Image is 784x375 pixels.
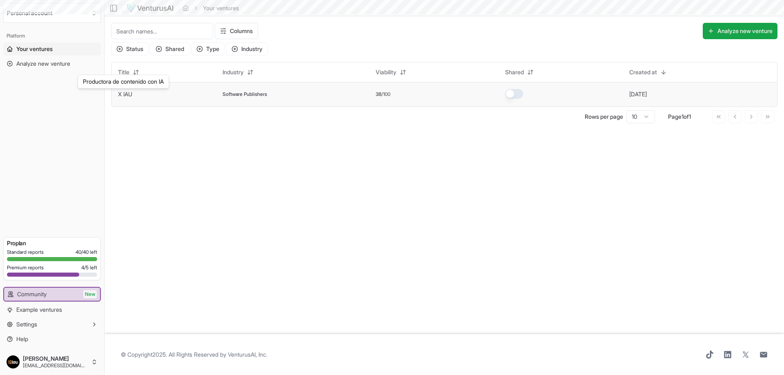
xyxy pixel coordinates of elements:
span: /100 [381,91,390,98]
span: Premium reports [7,264,44,271]
button: X IAU [118,90,132,98]
button: Viability [371,66,411,79]
button: Columns [215,23,258,39]
button: Industry [218,66,258,79]
span: Analyze new venture [16,60,70,68]
span: Standard reports [7,249,44,255]
img: ALV-UjWOu-PbQSzbSCwXlxbhgt8gd1Ircp8920BsrtF0yVsssmq48yujJqj4w2eMpXr6UcN5tHblNbk1Vnca0wCSyHMTRvc7x... [7,355,20,368]
button: Shared [150,42,189,55]
span: 40 / 40 left [76,249,97,255]
button: Settings [3,318,101,331]
button: [DATE] [629,90,647,98]
a: Analyze new venture [3,57,101,70]
span: Viability [376,68,396,76]
span: Community [17,290,47,298]
div: Platform [3,29,101,42]
span: Example ventures [16,306,62,314]
p: Rows per page [585,113,623,121]
span: Your ventures [16,45,53,53]
span: 1 [682,113,684,120]
p: Productora de contenido con IA [83,78,164,86]
span: New [83,290,97,298]
span: [EMAIL_ADDRESS][DOMAIN_NAME] [23,362,88,369]
h3: Pro plan [7,239,97,247]
input: Search names... [111,23,213,39]
span: 4 / 5 left [81,264,97,271]
span: Industry [223,68,244,76]
button: Industry [226,42,268,55]
button: [PERSON_NAME][EMAIL_ADDRESS][DOMAIN_NAME] [3,352,101,372]
a: Your ventures [3,42,101,55]
a: Help [3,333,101,346]
a: VenturusAI, Inc [228,351,266,358]
a: CommunityNew [4,288,100,301]
span: Shared [505,68,524,76]
span: © Copyright 2025 . All Rights Reserved by . [121,351,267,359]
span: Settings [16,320,37,328]
button: Status [111,42,149,55]
button: Title [113,66,144,79]
button: Analyze new venture [703,23,777,39]
span: of [684,113,689,120]
button: Shared [500,66,539,79]
span: Software Publishers [223,91,267,98]
button: Type [191,42,225,55]
a: X IAU [118,91,132,98]
a: Example ventures [3,303,101,316]
span: 38 [376,91,381,98]
span: 1 [689,113,691,120]
span: Help [16,335,28,343]
span: Page [668,113,682,120]
span: Title [118,68,129,76]
span: Created at [629,68,657,76]
button: Created at [624,66,672,79]
span: [PERSON_NAME] [23,355,88,362]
